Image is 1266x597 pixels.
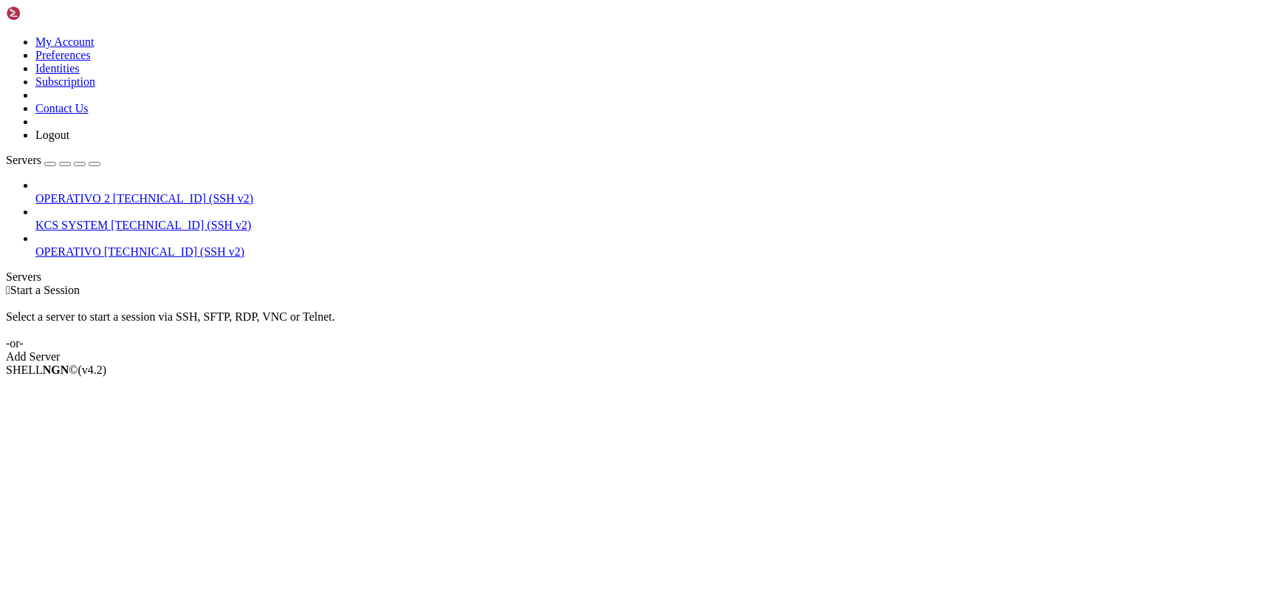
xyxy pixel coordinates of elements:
span: SHELL © [6,364,106,376]
a: KCS SYSTEM [TECHNICAL_ID] (SSH v2) [35,219,1260,232]
a: Servers [6,154,100,166]
span: KCS SYSTEM [35,219,108,231]
span:  [6,284,10,296]
span: [TECHNICAL_ID] (SSH v2) [111,219,251,231]
span: OPERATIVO 2 [35,192,110,205]
b: NGN [43,364,69,376]
li: OPERATIVO 2 [TECHNICAL_ID] (SSH v2) [35,179,1260,205]
span: [TECHNICAL_ID] (SSH v2) [113,192,253,205]
a: My Account [35,35,94,48]
img: Shellngn [6,6,91,21]
a: Subscription [35,75,95,88]
div: Servers [6,270,1260,284]
a: OPERATIVO [TECHNICAL_ID] (SSH v2) [35,245,1260,259]
a: Contact Us [35,102,89,115]
li: OPERATIVO [TECHNICAL_ID] (SSH v2) [35,232,1260,259]
a: OPERATIVO 2 [TECHNICAL_ID] (SSH v2) [35,192,1260,205]
span: OPERATIVO [35,245,101,258]
span: [TECHNICAL_ID] (SSH v2) [104,245,244,258]
span: 4.2.0 [78,364,107,376]
span: Servers [6,154,41,166]
span: Start a Session [10,284,80,296]
a: Identities [35,62,80,75]
li: KCS SYSTEM [TECHNICAL_ID] (SSH v2) [35,205,1260,232]
a: Preferences [35,49,91,61]
div: Add Server [6,350,1260,364]
div: Select a server to start a session via SSH, SFTP, RDP, VNC or Telnet. -or- [6,297,1260,350]
a: Logout [35,129,69,141]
